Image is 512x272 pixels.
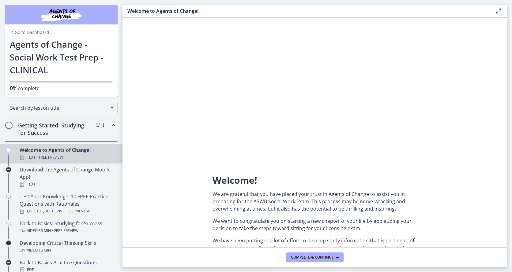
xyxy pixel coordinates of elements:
[63,208,64,215] span: ·
[39,154,63,161] span: Free preview
[66,208,90,215] span: Free preview
[38,227,51,234] span: · 35 min
[38,247,51,254] span: · 16 min
[96,122,104,129] span: 0 / 11
[127,7,485,15] h3: Welcome to Agents of Change!
[213,174,257,186] span: Welcome!
[291,255,334,260] span: Complete & continue
[286,252,344,262] button: Complete & continue
[20,154,115,161] div: Text
[20,181,115,188] div: Text
[54,227,78,234] span: Free preview
[213,217,417,232] p: We want to congratulate you on starting a new chapter of your life by applauding your decision to...
[20,146,115,161] div: Welcome to Agents of Change!
[20,193,115,215] div: Test Your Knowledge: 10 FREE Practice Questions with Rationales
[20,220,115,234] div: Back to Basics: Studying for Success
[10,84,18,92] span: 0%
[20,239,115,254] div: Developing Critical Thinking Skills
[36,208,62,215] span: · 10 Questions
[10,38,113,76] h1: Agents of Change - Social Work Test Prep - CLINICAL
[37,154,38,161] span: ·
[10,105,107,111] span: Search by lesson title
[24,7,98,22] img: Agents of Change Social Work Test Prep
[10,84,113,92] p: complete
[20,227,115,234] div: Video
[5,102,118,114] div: Search by lesson title
[10,29,49,35] a: Go to Dashboard
[20,208,115,215] div: Quiz
[213,190,417,212] p: We are grateful that you have placed your trust in Agents of Change to assist you in preparing fo...
[20,247,115,254] div: Video
[18,122,93,136] h2: Getting Started: Studying for Success
[52,227,53,234] span: ·
[20,166,115,188] div: Download the Agents of Change Mobile App!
